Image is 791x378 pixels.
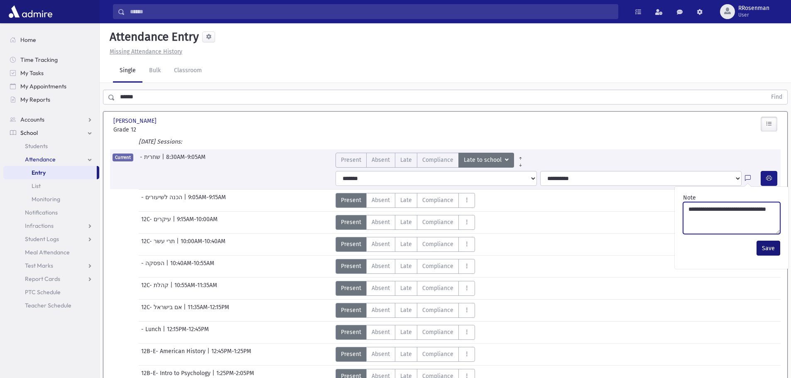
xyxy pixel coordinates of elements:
[341,284,361,293] span: Present
[3,285,99,299] a: PTC Schedule
[167,59,208,83] a: Classroom
[372,218,390,227] span: Absent
[20,36,36,44] span: Home
[176,237,181,252] span: |
[3,179,99,193] a: List
[3,299,99,312] a: Teacher Schedule
[336,325,475,340] div: AttTypes
[141,325,163,340] span: - Lunch
[170,281,174,296] span: |
[738,5,769,12] span: RRosenman
[336,215,475,230] div: AttTypes
[3,272,99,285] a: Report Cards
[3,259,99,272] a: Test Marks
[422,196,453,205] span: Compliance
[336,347,475,362] div: AttTypes
[422,328,453,337] span: Compliance
[141,237,176,252] span: 12C- תרי עשר
[3,206,99,219] a: Notifications
[25,302,71,309] span: Teacher Schedule
[514,153,527,159] a: All Prior
[372,196,390,205] span: Absent
[20,83,66,90] span: My Appointments
[372,306,390,315] span: Absent
[422,350,453,358] span: Compliance
[3,193,99,206] a: Monitoring
[400,306,412,315] span: Late
[141,215,173,230] span: 12C- עיקרים
[141,281,170,296] span: 12C- קהלת
[422,240,453,249] span: Compliance
[400,196,412,205] span: Late
[25,156,56,163] span: Attendance
[142,59,167,83] a: Bulk
[20,116,44,123] span: Accounts
[341,350,361,358] span: Present
[422,218,453,227] span: Compliance
[372,350,390,358] span: Absent
[3,113,99,126] a: Accounts
[25,262,53,269] span: Test Marks
[336,281,475,296] div: AttTypes
[20,96,50,103] span: My Reports
[341,156,361,164] span: Present
[106,48,182,55] a: Missing Attendance History
[400,156,412,164] span: Late
[7,3,54,20] img: AdmirePro
[336,153,527,168] div: AttTypes
[683,193,696,202] label: Note
[514,159,527,166] a: All Later
[106,30,199,44] h5: Attendance Entry
[25,209,58,216] span: Notifications
[400,350,412,358] span: Late
[188,303,229,318] span: 11:35AM-12:15PM
[341,328,361,337] span: Present
[341,196,361,205] span: Present
[110,48,182,55] u: Missing Attendance History
[3,80,99,93] a: My Appointments
[113,117,158,125] span: [PERSON_NAME]
[25,288,61,296] span: PTC Schedule
[25,142,48,150] span: Students
[3,33,99,46] a: Home
[336,303,475,318] div: AttTypes
[3,53,99,66] a: Time Tracking
[738,12,769,18] span: User
[167,325,209,340] span: 12:15PM-12:45PM
[25,222,54,229] span: Infractions
[3,93,99,106] a: My Reports
[211,347,251,362] span: 12:45PM-1:25PM
[3,153,99,166] a: Attendance
[341,262,361,271] span: Present
[3,246,99,259] a: Meal Attendance
[125,4,618,19] input: Search
[336,237,475,252] div: AttTypes
[422,156,453,164] span: Compliance
[163,325,167,340] span: |
[141,259,166,274] span: - הפסקה
[372,240,390,249] span: Absent
[177,215,218,230] span: 9:15AM-10:00AM
[464,156,503,165] span: Late to school
[25,249,70,256] span: Meal Attendance
[341,306,361,315] span: Present
[3,126,99,139] a: School
[3,219,99,232] a: Infractions
[422,284,453,293] span: Compliance
[20,129,38,137] span: School
[400,262,412,271] span: Late
[372,284,390,293] span: Absent
[25,235,59,243] span: Student Logs
[139,138,182,145] i: [DATE] Sessions:
[181,237,225,252] span: 10:00AM-10:40AM
[372,262,390,271] span: Absent
[3,66,99,80] a: My Tasks
[20,69,44,77] span: My Tasks
[184,193,188,208] span: |
[207,347,211,362] span: |
[458,153,514,168] button: Late to school
[32,195,60,203] span: Monitoring
[166,153,206,168] span: 8:30AM-9:05AM
[3,232,99,246] a: Student Logs
[113,59,142,83] a: Single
